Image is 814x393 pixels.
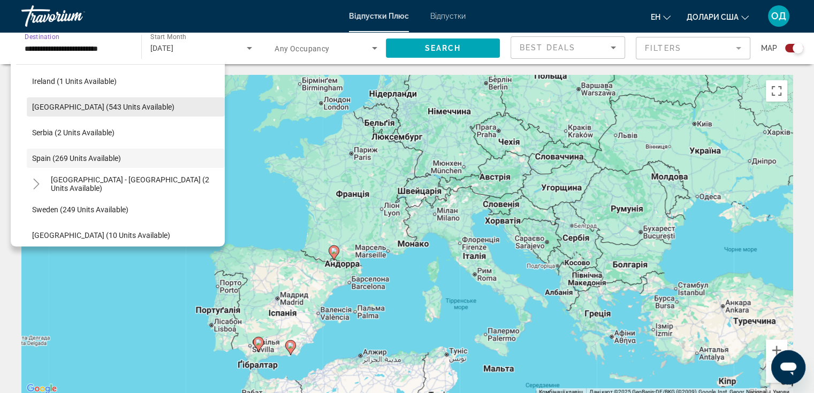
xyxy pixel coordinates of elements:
[761,41,777,56] span: Map
[150,33,186,41] span: Start Month
[771,10,786,21] font: ОД
[32,231,170,240] span: [GEOGRAPHIC_DATA] (10 units available)
[27,200,225,219] button: Sweden (249 units available)
[45,174,225,194] button: [GEOGRAPHIC_DATA] - [GEOGRAPHIC_DATA] (2 units available)
[27,97,225,117] button: [GEOGRAPHIC_DATA] (543 units available)
[32,154,121,163] span: Spain (269 units available)
[386,38,500,58] button: Search
[520,41,616,54] mat-select: Sort by
[520,43,575,52] span: Best Deals
[636,36,750,60] button: Filter
[21,2,128,30] a: Траворіум
[32,103,174,111] span: [GEOGRAPHIC_DATA] (543 units available)
[430,12,466,20] a: Відпустки
[765,5,793,27] button: Меню користувача
[651,13,660,21] font: ен
[32,205,128,214] span: Sweden (249 units available)
[27,149,225,168] button: Spain (269 units available)
[766,80,787,102] button: Перемкнути повноекранний режим
[32,77,117,86] span: Ireland (1 units available)
[651,9,671,25] button: Змінити мову
[27,226,225,245] button: [GEOGRAPHIC_DATA] (10 units available)
[687,13,739,21] font: Долари США
[27,175,45,194] button: Toggle Spain - Canary Islands (2 units available)
[766,361,787,383] button: Зменшити
[275,44,330,53] span: Any Occupancy
[150,44,174,52] span: [DATE]
[687,9,749,25] button: Змінити валюту
[424,44,461,52] span: Search
[27,72,225,91] button: Ireland (1 units available)
[51,175,219,192] span: [GEOGRAPHIC_DATA] - [GEOGRAPHIC_DATA] (2 units available)
[766,340,787,361] button: Збільшити
[32,128,115,137] span: Serbia (2 units available)
[349,12,409,20] a: Відпустки Плюс
[27,123,225,142] button: Serbia (2 units available)
[771,350,805,384] iframe: Кнопка для запуску вікна повідомлення
[25,33,59,40] span: Destination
